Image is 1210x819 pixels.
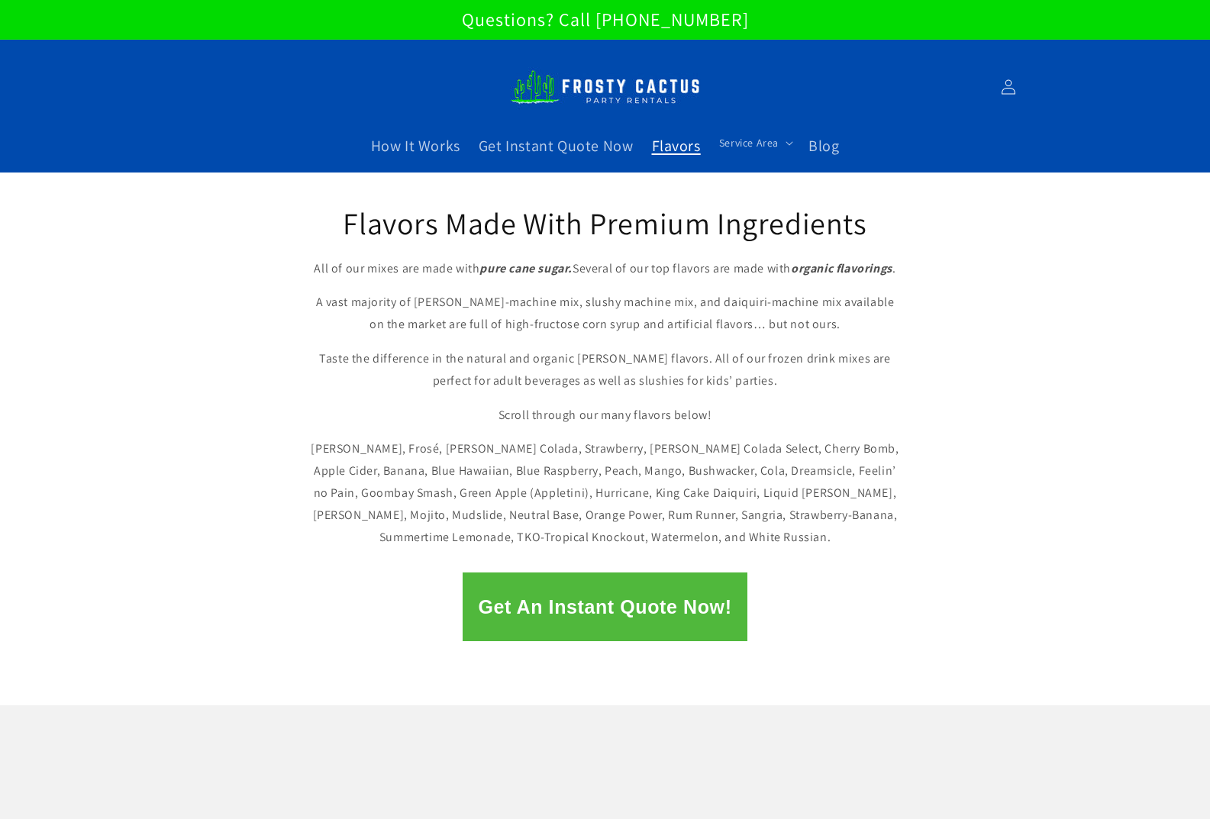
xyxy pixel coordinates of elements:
strong: organic flavorings [791,260,892,276]
span: Service Area [719,136,779,150]
span: How It Works [371,136,460,156]
a: Get Instant Quote Now [469,127,643,165]
img: Frosty Cactus Margarita machine rentals Slushy machine rentals dirt soda dirty slushies [510,61,701,113]
span: Flavors [652,136,701,156]
h2: Flavors Made With Premium Ingredients [308,203,903,243]
strong: pure cane sugar. [479,260,573,276]
button: Get An Instant Quote Now! [463,572,747,641]
p: Scroll through our many flavors below! [308,405,903,427]
span: Blog [808,136,839,156]
summary: Service Area [710,127,799,159]
a: How It Works [362,127,469,165]
p: Taste the difference in the natural and organic [PERSON_NAME] flavors. All of our frozen drink mi... [308,348,903,392]
p: A vast majority of [PERSON_NAME]-machine mix, slushy machine mix, and daiquiri-machine mix availa... [308,292,903,336]
a: Flavors [643,127,710,165]
span: Get Instant Quote Now [479,136,634,156]
a: Blog [799,127,848,165]
p: [PERSON_NAME], Frosé, [PERSON_NAME] Colada, Strawberry, [PERSON_NAME] Colada Select, Cherry Bomb,... [308,438,903,548]
p: All of our mixes are made with Several of our top flavors are made with . [308,258,903,280]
